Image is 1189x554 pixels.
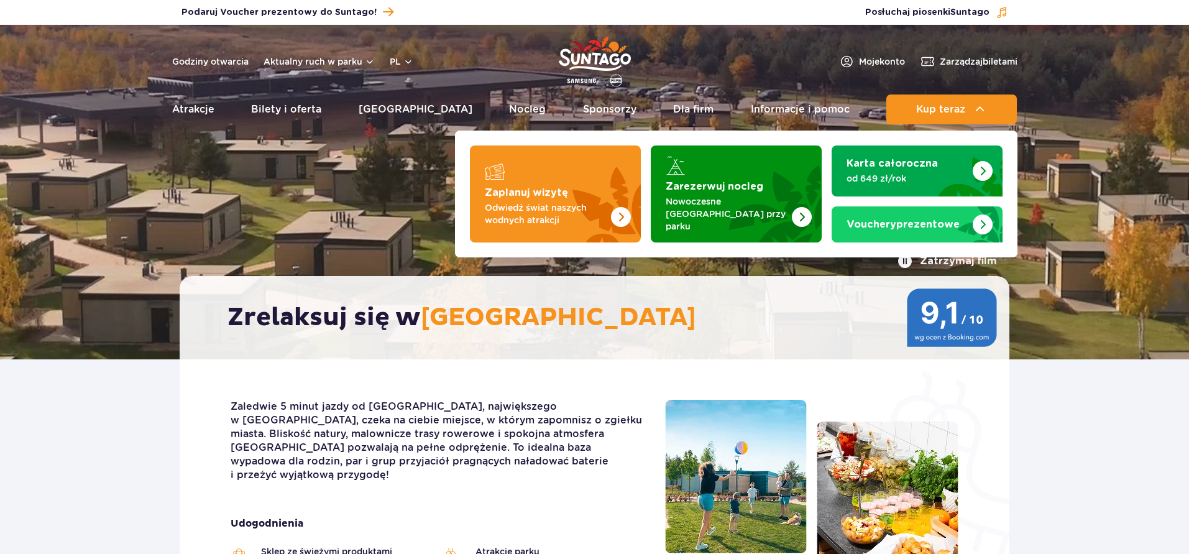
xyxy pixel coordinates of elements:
button: Zatrzymaj film [897,254,997,269]
a: Nocleg [509,95,546,124]
h2: Zrelaksuj się w [227,302,974,333]
p: Zaledwie 5 minut jazdy od [GEOGRAPHIC_DATA], największego w [GEOGRAPHIC_DATA], czeka na ciebie mi... [231,400,646,482]
strong: Zarezerwuj nocleg [666,182,763,192]
a: Karta całoroczna [832,145,1003,196]
a: Podaruj Voucher prezentowy do Suntago! [181,4,393,21]
strong: Karta całoroczna [847,159,938,169]
button: pl [390,55,413,68]
strong: Udogodnienia [231,517,646,530]
strong: Zaplanuj wizytę [485,188,568,198]
img: 9,1/10 wg ocen z Booking.com [907,289,997,347]
span: Vouchery [847,219,896,229]
a: Bilety i oferta [251,95,321,124]
a: Sponsorzy [583,95,636,124]
strong: prezentowe [847,219,960,229]
a: Informacje i pomoc [751,95,850,124]
p: Nowoczesne [GEOGRAPHIC_DATA] przy parku [666,195,787,233]
a: Godziny otwarcia [172,55,249,68]
span: Moje konto [859,55,905,68]
span: [GEOGRAPHIC_DATA] [421,302,696,333]
a: Park of Poland [559,31,631,88]
a: Atrakcje [172,95,214,124]
button: Aktualny ruch w parku [264,57,375,67]
a: Zaplanuj wizytę [470,145,641,242]
a: Zarządzajbiletami [920,54,1017,69]
a: Mojekonto [839,54,905,69]
span: Posłuchaj piosenki [865,6,989,19]
a: Zarezerwuj nocleg [651,145,822,242]
span: Kup teraz [916,104,965,115]
button: Posłuchaj piosenkiSuntago [865,6,1008,19]
a: [GEOGRAPHIC_DATA] [359,95,472,124]
p: od 649 zł/rok [847,172,968,185]
span: Suntago [950,8,989,17]
span: Zarządzaj biletami [940,55,1017,68]
a: Vouchery prezentowe [832,206,1003,242]
a: Dla firm [673,95,714,124]
span: Podaruj Voucher prezentowy do Suntago! [181,6,377,19]
button: Kup teraz [886,95,1017,124]
p: Odwiedź świat naszych wodnych atrakcji [485,201,606,226]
